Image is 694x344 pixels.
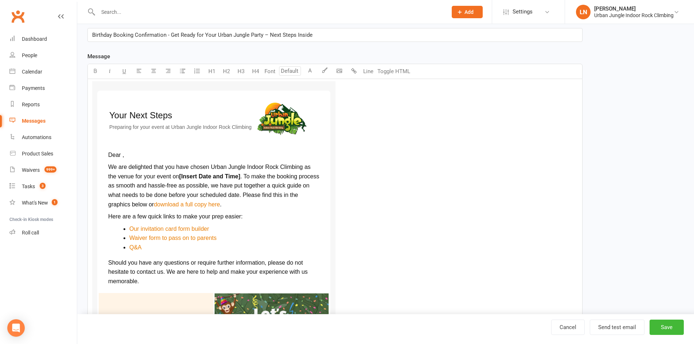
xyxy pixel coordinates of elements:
span: 999+ [44,166,56,173]
span: 3 [40,183,46,189]
span: Should you have any questions or require further information, please do not hesitate to contact u... [108,260,309,284]
div: Calendar [22,69,42,75]
span: Here are a few quick links to make your prep easier: [108,213,243,220]
div: Waivers [22,167,40,173]
a: Tasks 3 [9,178,77,195]
span: U [122,68,126,75]
div: Payments [22,85,45,91]
a: Roll call [9,225,77,241]
span: download a full copy here [154,201,220,207]
a: Cancel [551,320,585,335]
button: Send test email [590,320,644,335]
a: Dashboard [9,31,77,47]
span: Preparing for your event at Urban Jungle Indoor Rock Climbing [109,124,252,130]
a: Messages [9,113,77,129]
div: What's New [22,200,48,206]
div: Roll call [22,230,39,236]
span: Dear , [108,152,124,158]
div: Reports [22,102,40,107]
div: LN [576,5,591,19]
input: Search... [96,7,442,17]
button: Add [452,6,483,18]
button: U [117,64,132,79]
a: Waivers 999+ [9,162,77,178]
div: Dashboard [22,36,47,42]
div: Tasks [22,183,35,189]
a: Reports [9,96,77,113]
a: Clubworx [9,7,27,25]
span: 1. [106,313,116,326]
span: Waiver form to pass on to parents [129,235,217,241]
div: Product Sales [22,151,53,157]
img: UrbanJungle_Logo_transparent_with_shadow.png [257,103,307,136]
button: H2 [219,64,234,79]
a: What's New1 [9,195,77,211]
a: Product Sales [9,146,77,162]
span: 1 [52,199,58,205]
div: [PERSON_NAME] [594,5,674,12]
span: Your Next Steps [109,110,172,120]
div: Urban Jungle Indoor Rock Climbing [594,12,674,19]
span: . To make the booking process as smooth and hassle-free as possible, we have put together a quick... [108,173,321,207]
span: [Insert Date and Time] [179,173,240,179]
a: People [9,47,77,64]
span: Add [464,9,474,15]
span: We are delighted that you have chosen Urban Jungle Indoor Rock Climbing as the venue for your eve... [108,164,312,179]
a: Payments [9,80,77,96]
span: . [220,201,221,207]
button: Toggle HTML [376,64,412,79]
span: Q&A [129,244,142,250]
div: Messages [22,118,46,124]
label: Message [87,52,110,61]
span: Settings [513,4,533,20]
input: Default [279,66,301,76]
button: Font [263,64,277,79]
button: H1 [204,64,219,79]
div: Automations [22,134,51,140]
button: Save [650,320,684,335]
button: H3 [234,64,248,79]
button: H4 [248,64,263,79]
a: Calendar [9,64,77,80]
span: Birthday Booking Confirmation - Get Ready for Your Urban Jungle Party – Next Steps Inside [92,32,313,38]
button: Line [361,64,376,79]
div: Open Intercom Messenger [7,319,25,337]
div: People [22,52,37,58]
span: Our invitation card form builder [129,226,209,232]
button: A [303,64,317,79]
a: Automations [9,129,77,146]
